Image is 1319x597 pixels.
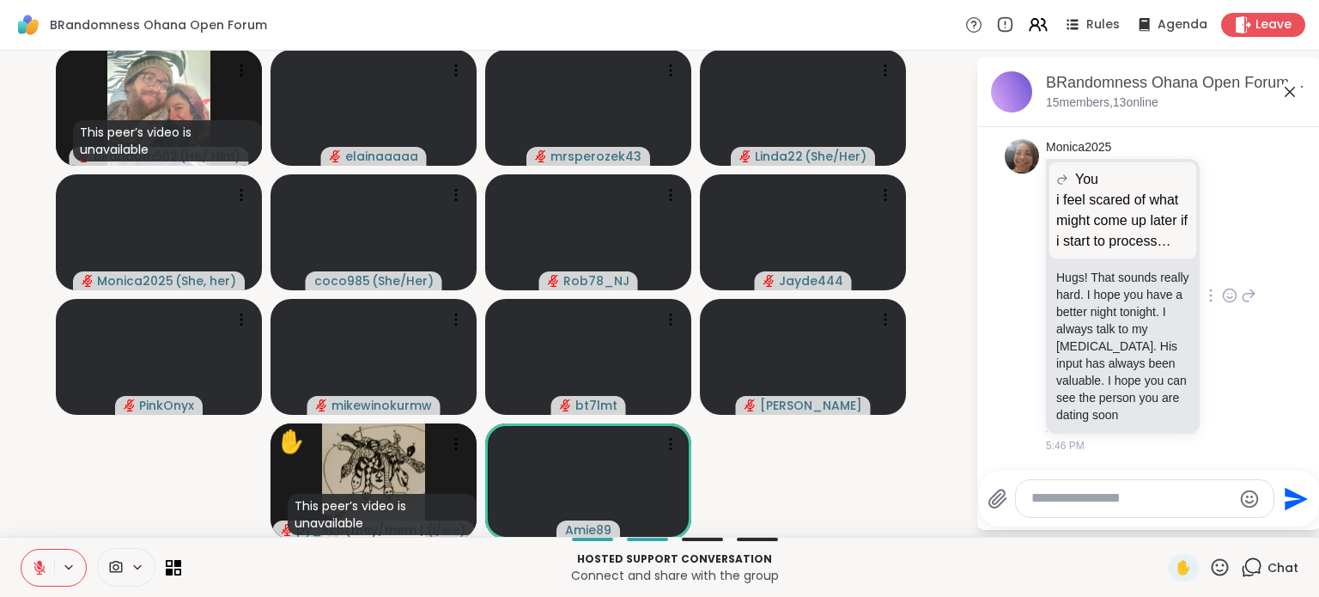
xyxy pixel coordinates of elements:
div: ✋ [277,425,305,459]
img: https://sharewell-space-live.sfo3.digitaloceanspaces.com/user-generated/41d32855-0ec4-4264-b983-4... [1005,139,1039,174]
p: Hosted support conversation [191,551,1158,567]
p: Hugs! That sounds really hard. I hope you have a better night tonight. I always talk to my [MEDIC... [1056,269,1189,423]
div: This peer’s video is unavailable [288,494,477,535]
span: bt7lmt [575,397,617,414]
img: BRandomness Ohana Open Forum, Oct 15 [991,71,1032,113]
p: Connect and share with the group [191,567,1158,584]
span: audio-muted [124,399,136,411]
span: Agenda [1158,16,1207,34]
span: Amie89 [565,521,611,539]
button: Emoji picker [1239,489,1260,509]
span: 5:46 PM [1046,438,1085,454]
span: Leave [1255,16,1292,34]
span: BRandomness Ohana Open Forum [50,16,267,34]
span: mrsperozek43 [550,148,641,165]
a: Monica2025 [1046,139,1111,156]
span: audio-muted [316,399,328,411]
div: This peer’s video is unavailable [73,120,262,161]
p: 15 members, 13 online [1046,94,1158,112]
span: [PERSON_NAME] [760,397,862,414]
span: Jayde444 [779,272,843,289]
span: audio-muted [82,275,94,287]
p: i feel scared of what might come up later if i start to process some of this stuff, maybe scared ... [1056,190,1189,252]
span: Rob78_NJ [563,272,629,289]
img: BRandom502 [107,50,210,166]
span: audio-muted [560,399,572,411]
span: Linda22 [755,148,803,165]
span: elainaaaaa [345,148,418,165]
span: ( She/Her ) [372,272,434,289]
span: audio-muted [281,524,293,536]
span: Monica2025 [97,272,173,289]
span: audio-muted [535,150,547,162]
span: mikewinokurmw [331,397,432,414]
img: py_sch [322,423,425,539]
span: audio-muted [745,399,757,411]
img: ShareWell Logomark [14,10,43,40]
span: You [1075,169,1098,190]
span: coco985 [314,272,370,289]
span: ( She, her ) [175,272,236,289]
span: audio-muted [763,275,775,287]
span: Chat [1267,559,1298,576]
span: audio-muted [548,275,560,287]
button: Send [1274,479,1313,518]
textarea: Type your message [1031,490,1231,508]
span: audio-muted [739,150,751,162]
span: ✋ [1175,557,1192,578]
div: BRandomness Ohana Open Forum, [DATE] [1046,72,1307,94]
span: audio-muted [330,150,342,162]
span: ( She/Her ) [805,148,866,165]
span: Rules [1086,16,1120,34]
span: PinkOnyx [139,397,194,414]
